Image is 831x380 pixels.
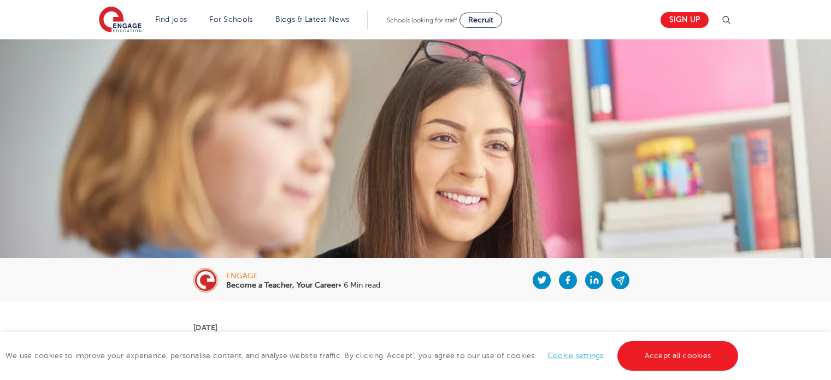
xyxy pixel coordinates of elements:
[661,12,709,28] a: Sign up
[468,16,493,24] span: Recruit
[226,272,380,280] div: engage
[5,352,741,360] span: We use cookies to improve your experience, personalise content, and analyse website traffic. By c...
[193,324,638,331] p: [DATE]
[275,15,350,24] a: Blogs & Latest News
[547,352,604,360] a: Cookie settings
[209,15,252,24] a: For Schools
[459,13,502,28] a: Recruit
[226,282,380,289] p: • 6 Min read
[387,16,457,24] span: Schools looking for staff
[617,341,739,371] a: Accept all cookies
[226,281,338,289] b: Become a Teacher, Your Career
[99,7,142,34] img: Engage Education
[155,15,187,24] a: Find jobs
